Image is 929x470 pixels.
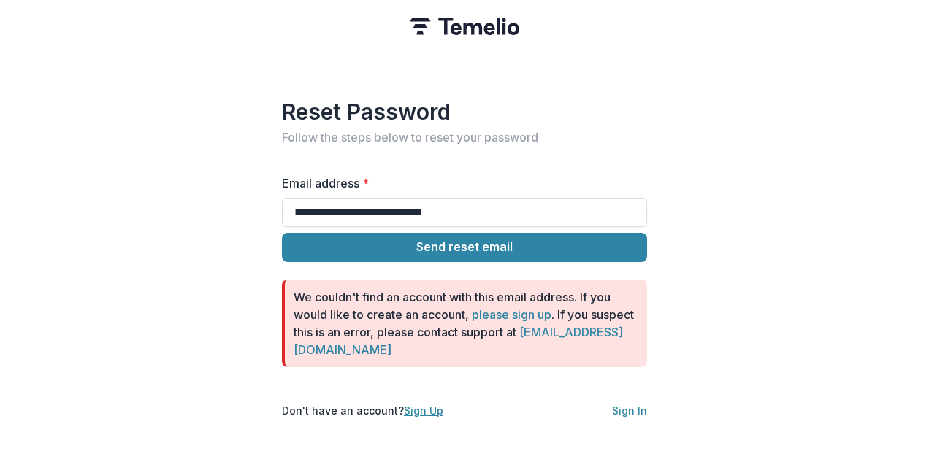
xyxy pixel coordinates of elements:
img: Temelio [410,18,519,35]
button: Send reset email [282,233,647,262]
a: please sign up [472,307,551,322]
h1: Reset Password [282,99,647,125]
a: Sign In [612,404,647,417]
p: Don't have an account? [282,403,443,418]
a: [EMAIL_ADDRESS][DOMAIN_NAME] [294,325,623,357]
a: Sign Up [404,404,443,417]
label: Email address [282,174,638,192]
p: We couldn't find an account with this email address. If you would like to create an account, . If... [294,288,635,358]
h2: Follow the steps below to reset your password [282,131,647,145]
